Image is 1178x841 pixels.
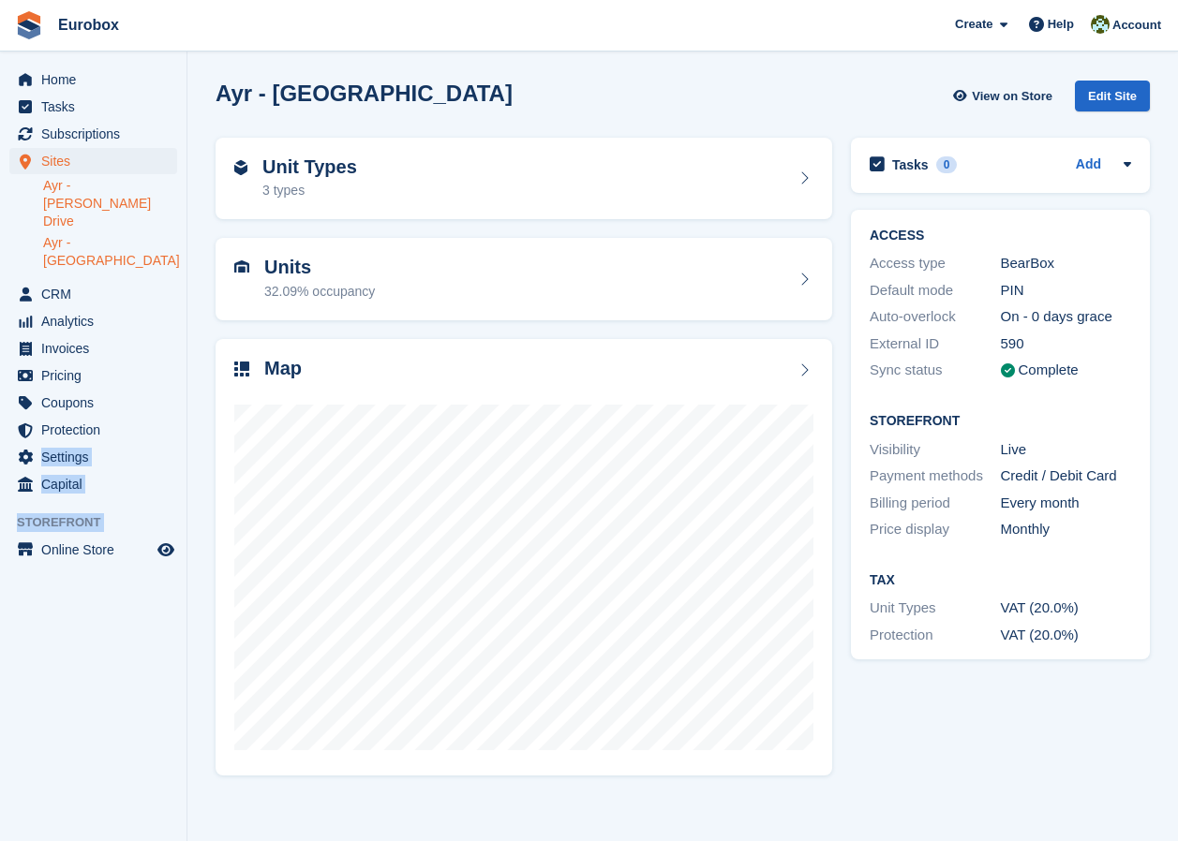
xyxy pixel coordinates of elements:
[1001,519,1132,540] div: Monthly
[234,260,249,273] img: unit-icn-7be61d7bf1b0ce9d3e12c5938cc71ed9869f7b940bace4675aadf7bd6d80202e.svg
[1001,465,1132,487] div: Credit / Debit Card
[9,390,177,416] a: menu
[870,598,1001,619] div: Unit Types
[41,148,154,174] span: Sites
[870,439,1001,461] div: Visibility
[870,306,1001,328] div: Auto-overlock
[9,308,177,334] a: menu
[41,471,154,497] span: Capital
[41,281,154,307] span: CRM
[43,177,177,230] a: Ayr - [PERSON_NAME] Drive
[15,11,43,39] img: stora-icon-8386f47178a22dfd0bd8f6a31ec36ba5ce8667c1dd55bd0f319d3a0aa187defe.svg
[870,493,1001,514] div: Billing period
[9,94,177,120] a: menu
[1001,625,1132,646] div: VAT (20.0%)
[216,81,513,106] h2: Ayr - [GEOGRAPHIC_DATA]
[9,444,177,470] a: menu
[41,121,154,147] span: Subscriptions
[17,513,186,532] span: Storefront
[41,66,154,93] span: Home
[870,280,1001,302] div: Default mode
[41,335,154,361] span: Invoices
[955,15,992,34] span: Create
[9,362,177,389] a: menu
[41,444,154,470] span: Settings
[1001,280,1132,302] div: PIN
[870,253,1001,274] div: Access type
[1075,81,1150,111] div: Edit Site
[9,537,177,563] a: menu
[9,417,177,443] a: menu
[870,360,1001,381] div: Sync status
[9,148,177,174] a: menu
[216,339,832,776] a: Map
[9,121,177,147] a: menu
[870,465,1001,487] div: Payment methods
[41,308,154,334] span: Analytics
[870,573,1131,588] h2: Tax
[9,281,177,307] a: menu
[1001,253,1132,274] div: BearBox
[870,519,1001,540] div: Price display
[234,361,249,376] img: map-icn-33ee37083ee616e46c38cad1a60f524a97daa1e2b2c8c0bc3eb3415660979fc1.svg
[870,625,1001,646] div: Protection
[1091,15,1110,34] img: Lorna Russell
[155,539,177,561] a: Preview store
[1019,360,1079,381] div: Complete
[1001,333,1132,355] div: 590
[892,156,929,173] h2: Tasks
[41,362,154,389] span: Pricing
[262,181,357,200] div: 3 types
[870,229,1131,243] h2: ACCESS
[950,81,1060,111] a: View on Store
[216,238,832,320] a: Units 32.09% occupancy
[1076,155,1101,176] a: Add
[264,282,375,302] div: 32.09% occupancy
[41,537,154,563] span: Online Store
[1048,15,1074,34] span: Help
[9,335,177,361] a: menu
[1001,493,1132,514] div: Every month
[9,66,177,93] a: menu
[43,234,177,270] a: Ayr - [GEOGRAPHIC_DATA]
[216,138,832,220] a: Unit Types 3 types
[1001,306,1132,328] div: On - 0 days grace
[262,156,357,178] h2: Unit Types
[870,333,1001,355] div: External ID
[41,94,154,120] span: Tasks
[41,417,154,443] span: Protection
[1001,439,1132,461] div: Live
[1075,81,1150,119] a: Edit Site
[972,87,1052,106] span: View on Store
[9,471,177,497] a: menu
[936,156,958,173] div: 0
[1001,598,1132,619] div: VAT (20.0%)
[41,390,154,416] span: Coupons
[51,9,127,40] a: Eurobox
[870,414,1131,429] h2: Storefront
[234,160,247,175] img: unit-type-icn-2b2737a686de81e16bb02015468b77c625bbabd49415b5ef34ead5e3b44a266d.svg
[264,257,375,278] h2: Units
[1112,16,1161,35] span: Account
[264,358,302,379] h2: Map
